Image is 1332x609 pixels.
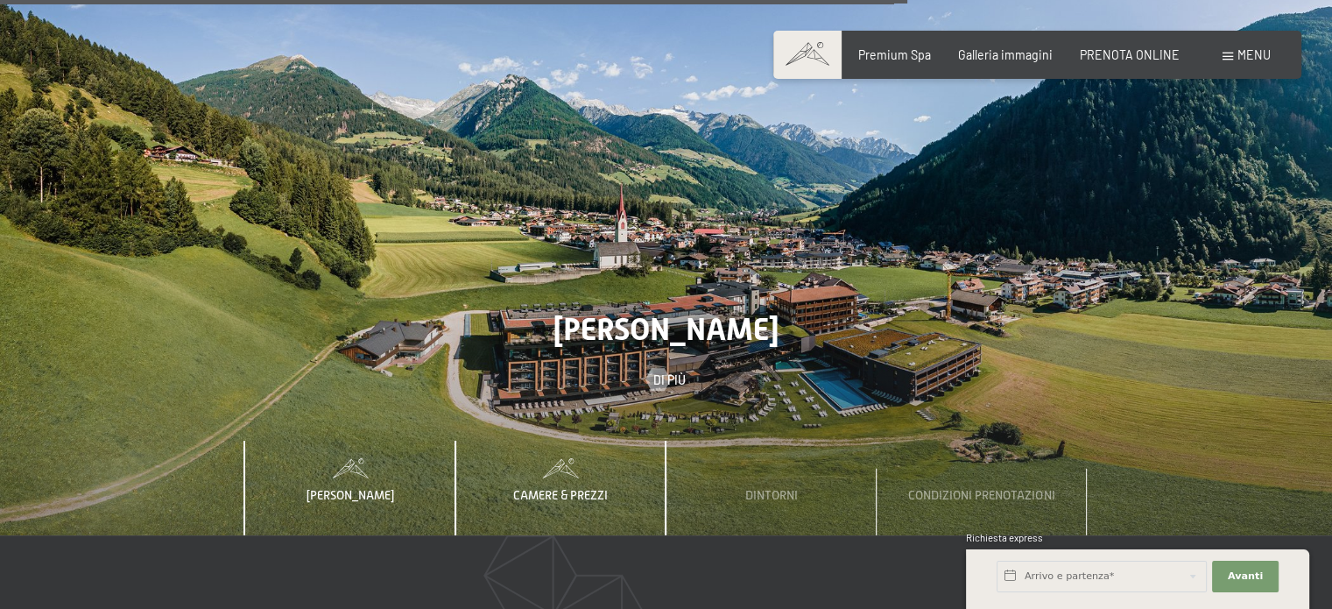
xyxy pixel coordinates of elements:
button: Avanti [1212,561,1279,592]
a: Di più [646,372,687,389]
span: Menu [1237,47,1271,62]
a: Galleria immagini [958,47,1053,62]
span: Condizioni prenotazioni [908,488,1054,502]
span: Avanti [1228,570,1263,584]
span: [PERSON_NAME] [307,488,394,502]
a: PRENOTA ONLINE [1080,47,1180,62]
span: Camere & Prezzi [513,488,608,502]
span: Di più [653,372,686,389]
span: Dintorni [745,488,798,502]
span: [PERSON_NAME] [553,311,779,347]
a: Premium Spa [858,47,931,62]
span: Richiesta express [966,532,1043,543]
